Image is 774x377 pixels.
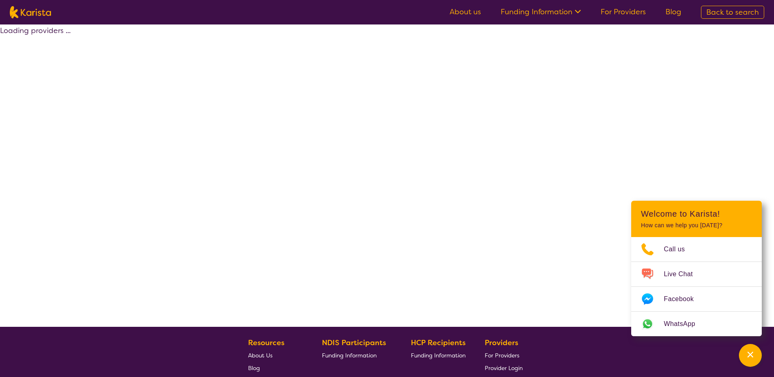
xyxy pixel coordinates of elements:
a: Funding Information [501,7,581,17]
span: Provider Login [485,364,523,372]
img: Karista logo [10,6,51,18]
b: Resources [248,338,284,348]
a: About us [450,7,481,17]
span: About Us [248,352,273,359]
b: Providers [485,338,518,348]
span: For Providers [485,352,519,359]
a: For Providers [601,7,646,17]
span: Facebook [664,293,703,305]
span: Live Chat [664,268,703,280]
button: Channel Menu [739,344,762,367]
span: Back to search [706,7,759,17]
a: For Providers [485,349,523,361]
a: About Us [248,349,303,361]
a: Funding Information [322,349,392,361]
h2: Welcome to Karista! [641,209,752,219]
ul: Choose channel [631,237,762,336]
a: Web link opens in a new tab. [631,312,762,336]
span: Funding Information [411,352,466,359]
span: Call us [664,243,695,255]
span: Funding Information [322,352,377,359]
span: Blog [248,364,260,372]
b: NDIS Participants [322,338,386,348]
span: WhatsApp [664,318,705,330]
a: Blog [248,361,303,374]
b: HCP Recipients [411,338,466,348]
a: Provider Login [485,361,523,374]
div: Channel Menu [631,201,762,336]
a: Funding Information [411,349,466,361]
p: How can we help you [DATE]? [641,222,752,229]
a: Back to search [701,6,764,19]
a: Blog [665,7,681,17]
